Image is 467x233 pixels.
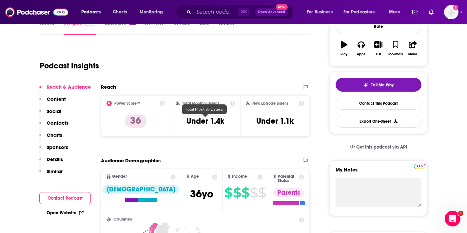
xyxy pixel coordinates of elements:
span: Logged in as jennarohl [444,5,458,19]
button: Export One-Sheet [336,115,421,128]
p: Contacts [47,120,68,126]
span: Countries [113,217,132,222]
div: [DEMOGRAPHIC_DATA] [103,185,179,194]
button: Sponsors [39,144,68,156]
button: Contact Podcast [39,192,91,204]
button: Bookmark [387,37,404,60]
span: $ [250,188,258,198]
h2: Total Monthly Listens [182,101,219,106]
h2: New Episode Listens [252,101,288,106]
button: open menu [77,7,109,17]
p: 36 [125,115,146,128]
p: Reach & Audience [47,84,91,90]
button: Similar [39,168,63,180]
span: Tell Me Why [371,82,394,88]
span: More [389,8,400,17]
h3: Under 1.1k [256,116,294,126]
a: Open Website [47,210,84,216]
button: Charts [39,132,62,144]
img: Podchaser Pro [414,164,425,169]
button: Social [39,108,61,120]
a: Lists [199,20,209,35]
p: Details [47,156,63,162]
span: For Podcasters [343,8,375,17]
span: Income [232,174,247,179]
button: open menu [384,7,408,17]
span: Charts [113,8,127,17]
iframe: Intercom live chat [445,211,460,226]
a: Episodes97 [105,20,135,35]
div: Parents [273,188,304,197]
img: User Profile [444,5,458,19]
span: Parental Status [278,174,298,183]
a: Credits [173,20,190,35]
a: Charts [108,7,131,17]
div: List [376,52,381,56]
span: Open Advanced [258,10,285,14]
a: Show notifications dropdown [410,7,421,18]
button: Content [39,96,66,108]
a: Show notifications dropdown [426,7,436,18]
button: List [370,37,387,60]
a: Pro website [414,163,425,169]
span: 1 [458,211,463,216]
button: open menu [302,7,341,17]
button: Play [336,37,353,60]
img: Podchaser - Follow, Share and Rate Podcasts [5,6,68,18]
a: Contact This Podcast [336,97,421,110]
span: $ [242,188,249,198]
h1: Podcast Insights [40,61,99,71]
button: Show profile menu [444,5,458,19]
svg: Add a profile image [453,5,458,10]
h2: Reach [101,84,116,90]
h2: Audience Demographics [101,157,161,164]
p: Similar [47,168,63,174]
span: 36 yo [190,188,213,200]
span: $ [233,188,241,198]
button: Reach & Audience [39,84,91,96]
div: Play [341,52,347,56]
h2: Power Score™ [114,101,140,106]
div: Search podcasts, credits, & more... [182,5,300,20]
span: Podcasts [81,8,101,17]
a: InsightsPodchaser Pro [64,20,96,35]
span: Total Monthly Listens [186,107,223,112]
div: Share [408,52,417,56]
button: Open AdvancedNew [255,8,288,16]
p: Sponsors [47,144,68,150]
span: Get this podcast via API [356,144,407,150]
button: Contacts [39,120,68,132]
a: Get this podcast via API [344,139,413,155]
button: open menu [135,7,171,17]
p: Social [47,108,61,114]
span: ⌘ K [238,8,250,16]
a: About [40,20,54,35]
a: Similar [218,20,234,35]
span: $ [224,188,232,198]
span: Age [191,174,199,179]
img: tell me why sparkle [363,82,368,88]
button: open menu [339,7,384,17]
span: Monitoring [140,8,163,17]
label: My Notes [336,167,421,178]
a: Reviews [145,20,164,35]
span: New [276,4,288,10]
button: Share [404,37,421,60]
button: Details [39,156,63,168]
span: For Business [307,8,333,17]
p: Charts [47,132,62,138]
p: Content [47,96,66,102]
button: tell me why sparkleTell Me Why [336,78,421,92]
span: Gender [112,174,127,179]
div: Apps [357,52,365,56]
input: Search podcasts, credits, & more... [194,7,238,17]
span: $ [258,188,266,198]
div: Rate [336,20,421,33]
div: Bookmark [388,52,403,56]
button: Apps [353,37,370,60]
h3: Under 1.4k [186,116,224,126]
